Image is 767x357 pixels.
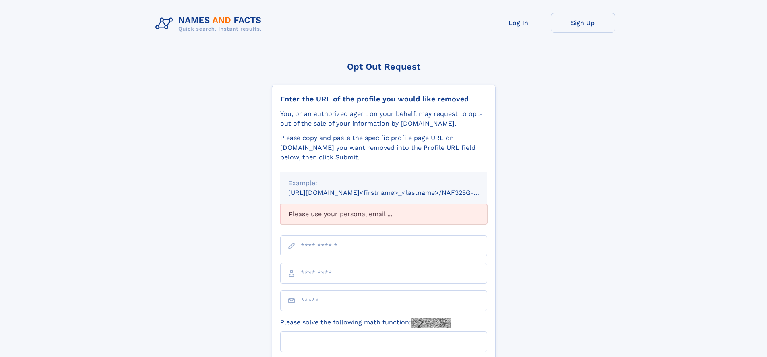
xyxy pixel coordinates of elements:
div: Opt Out Request [272,62,496,72]
div: Please use your personal email ... [280,204,487,224]
img: Logo Names and Facts [152,13,268,35]
a: Sign Up [551,13,615,33]
div: Please copy and paste the specific profile page URL on [DOMAIN_NAME] you want removed into the Pr... [280,133,487,162]
div: You, or an authorized agent on your behalf, may request to opt-out of the sale of your informatio... [280,109,487,128]
div: Enter the URL of the profile you would like removed [280,95,487,103]
small: [URL][DOMAIN_NAME]<firstname>_<lastname>/NAF325G-xxxxxxxx [288,189,502,196]
a: Log In [486,13,551,33]
div: Example: [288,178,479,188]
label: Please solve the following math function: [280,318,451,328]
